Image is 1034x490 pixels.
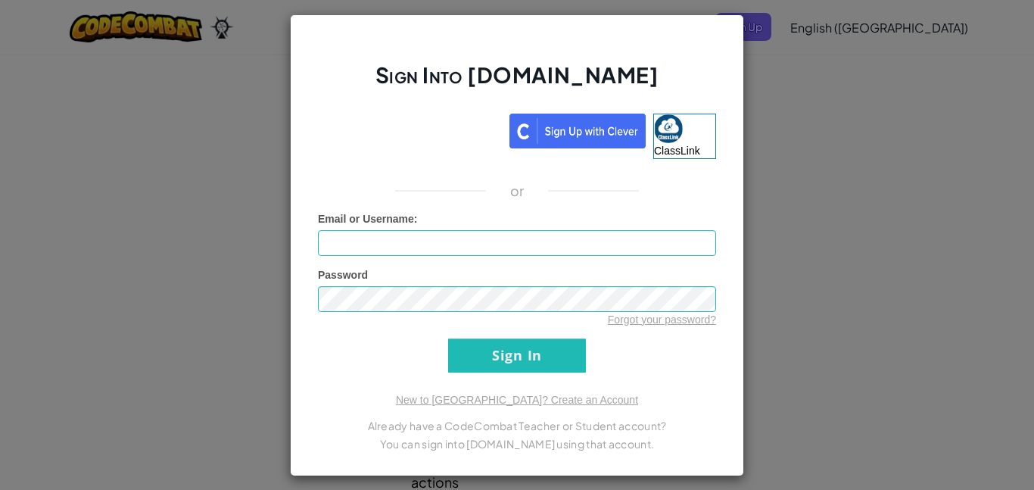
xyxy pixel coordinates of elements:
span: Password [318,269,368,281]
img: classlink-logo-small.png [654,114,683,143]
a: Forgot your password? [608,314,716,326]
p: or [510,182,525,200]
span: ClassLink [654,145,700,157]
input: Sign In [448,339,586,373]
p: Already have a CodeCombat Teacher or Student account? [318,417,716,435]
a: New to [GEOGRAPHIC_DATA]? Create an Account [396,394,638,406]
img: clever_sso_button@2x.png [509,114,646,148]
h2: Sign Into [DOMAIN_NAME] [318,61,716,105]
label: : [318,211,418,226]
iframe: Sign in with Google Button [310,112,509,145]
span: Email or Username [318,213,414,225]
p: You can sign into [DOMAIN_NAME] using that account. [318,435,716,453]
